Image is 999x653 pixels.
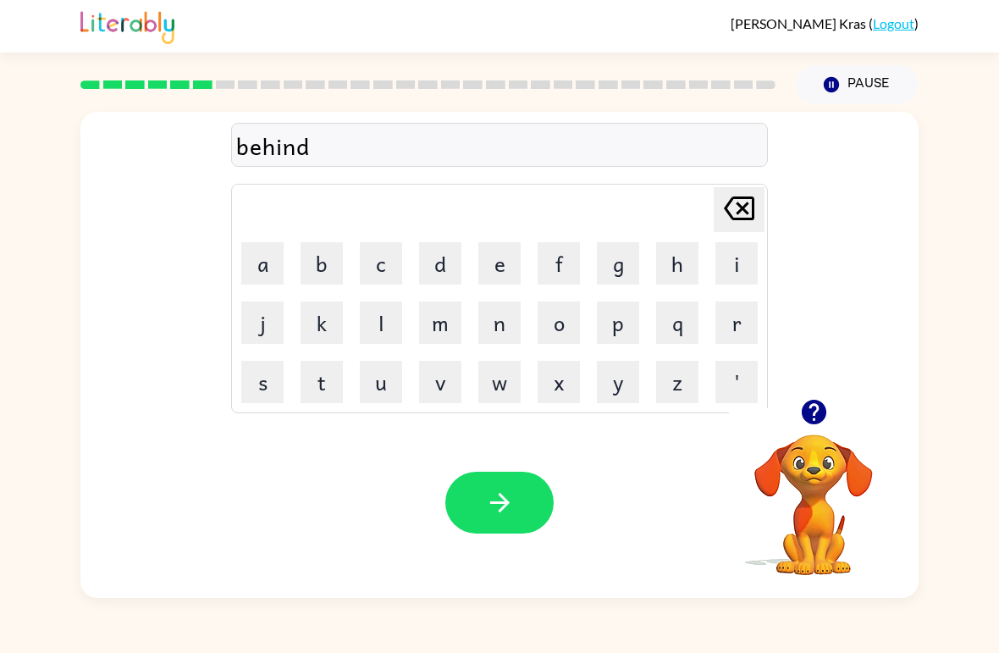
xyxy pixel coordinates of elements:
[301,361,343,403] button: t
[241,302,284,344] button: j
[538,361,580,403] button: x
[873,15,914,31] a: Logout
[478,242,521,285] button: e
[796,65,919,104] button: Pause
[715,302,758,344] button: r
[731,15,919,31] div: ( )
[597,361,639,403] button: y
[419,361,461,403] button: v
[236,128,763,163] div: behind
[597,242,639,285] button: g
[715,242,758,285] button: i
[656,361,698,403] button: z
[301,242,343,285] button: b
[80,7,174,44] img: Literably
[241,242,284,285] button: a
[656,302,698,344] button: q
[241,361,284,403] button: s
[360,361,402,403] button: u
[731,15,869,31] span: [PERSON_NAME] Kras
[597,302,639,344] button: p
[656,242,698,285] button: h
[419,302,461,344] button: m
[478,302,521,344] button: n
[538,242,580,285] button: f
[360,302,402,344] button: l
[478,361,521,403] button: w
[729,408,898,578] video: Your browser must support playing .mp4 files to use Literably. Please try using another browser.
[419,242,461,285] button: d
[538,302,580,344] button: o
[715,361,758,403] button: '
[360,242,402,285] button: c
[301,302,343,344] button: k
